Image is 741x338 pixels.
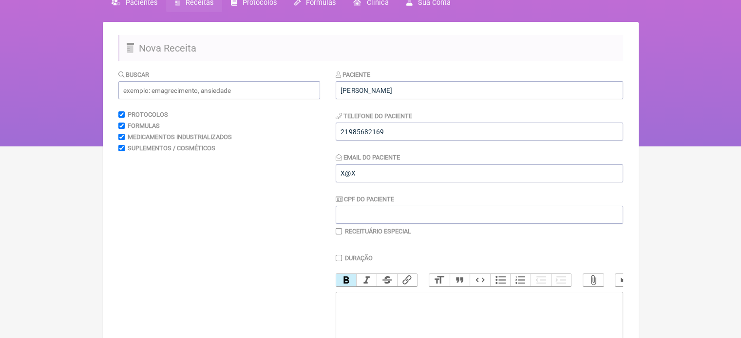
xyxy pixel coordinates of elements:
[470,274,490,286] button: Code
[128,111,168,118] label: Protocolos
[118,81,320,99] input: exemplo: emagrecimento, ansiedade
[615,274,636,286] button: Undo
[128,122,160,129] label: Formulas
[490,274,511,286] button: Bullets
[128,133,232,141] label: Medicamentos Industrializados
[397,274,418,286] button: Link
[118,71,150,78] label: Buscar
[450,274,470,286] button: Quote
[377,274,397,286] button: Strikethrough
[345,254,373,262] label: Duração
[531,274,551,286] button: Decrease Level
[128,144,215,152] label: Suplementos / Cosméticos
[118,35,623,61] h2: Nova Receita
[583,274,604,286] button: Attach Files
[336,274,357,286] button: Bold
[336,112,412,120] label: Telefone do Paciente
[510,274,531,286] button: Numbers
[551,274,571,286] button: Increase Level
[336,154,400,161] label: Email do Paciente
[429,274,450,286] button: Heading
[336,71,370,78] label: Paciente
[345,228,411,235] label: Receituário Especial
[356,274,377,286] button: Italic
[336,196,394,203] label: CPF do Paciente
